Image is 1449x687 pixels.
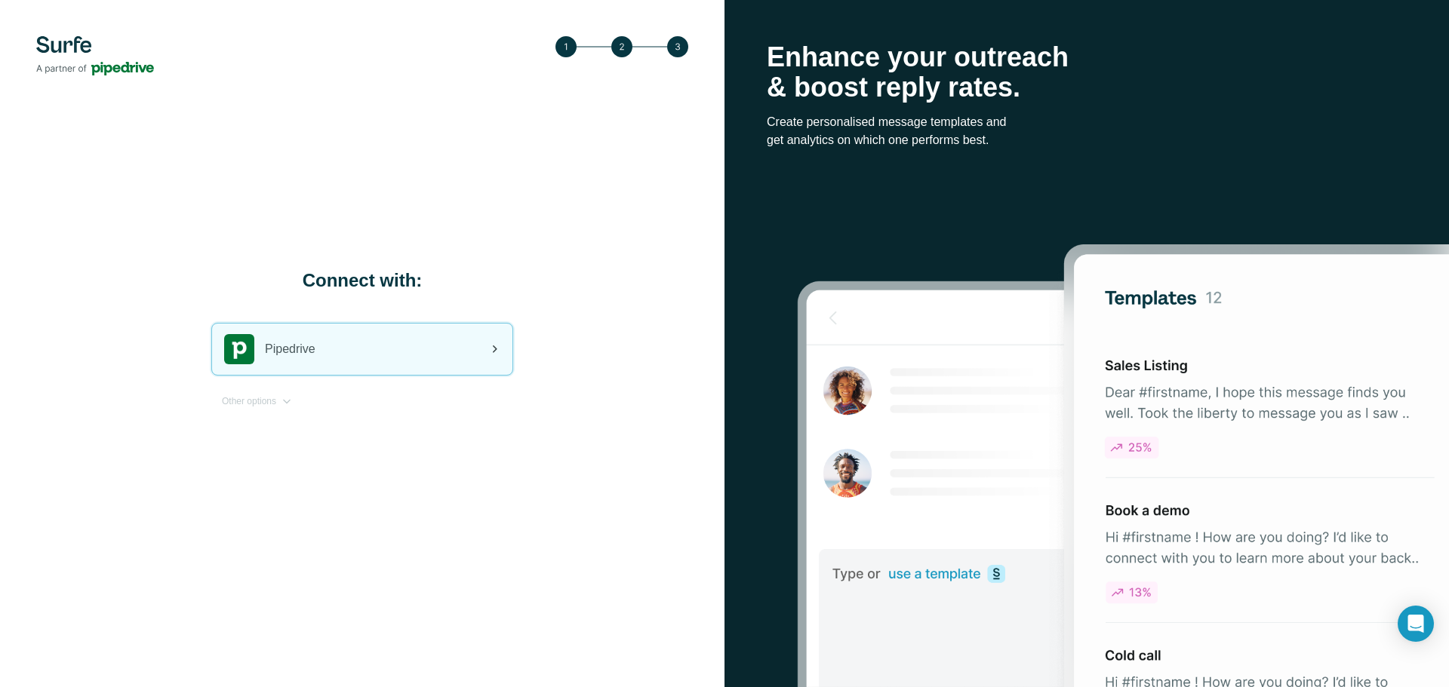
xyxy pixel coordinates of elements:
[767,113,1407,131] p: Create personalised message templates and
[211,268,513,293] h1: Connect with:
[767,72,1407,103] p: & boost reply rates.
[767,131,1407,149] p: get analytics on which one performs best.
[1398,606,1434,642] div: Open Intercom Messenger
[555,36,688,57] img: Step 3
[224,334,254,364] img: pipedrive's logo
[797,244,1449,687] img: Surfe Stock Photo - Selling good vibes
[767,42,1407,72] p: Enhance your outreach
[265,340,315,358] span: Pipedrive
[36,36,154,75] img: Surfe's logo
[222,394,276,408] span: Other options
